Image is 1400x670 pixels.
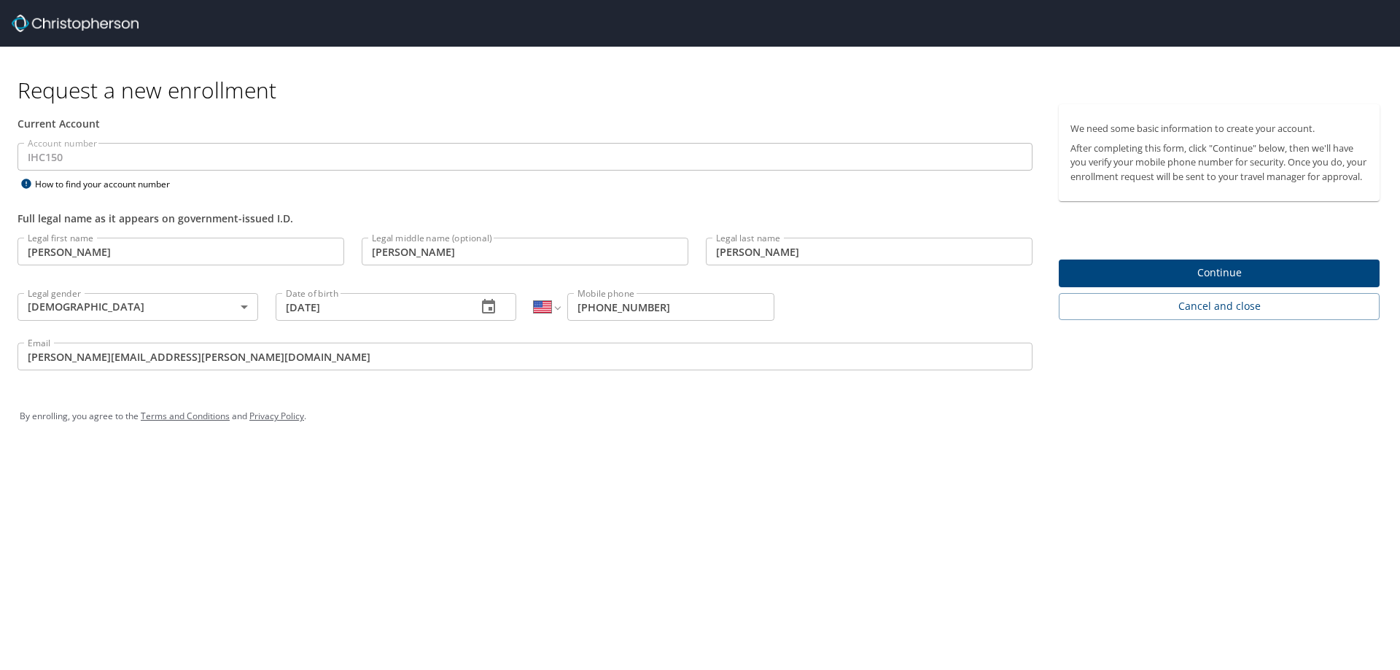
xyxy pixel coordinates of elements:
[1070,297,1368,316] span: Cancel and close
[1070,141,1368,184] p: After completing this form, click "Continue" below, then we'll have you verify your mobile phone ...
[17,211,1032,226] div: Full legal name as it appears on government-issued I.D.
[17,76,1391,104] h1: Request a new enrollment
[276,293,465,321] input: MM/DD/YYYY
[17,293,258,321] div: [DEMOGRAPHIC_DATA]
[1059,260,1380,288] button: Continue
[141,410,230,422] a: Terms and Conditions
[1059,293,1380,320] button: Cancel and close
[17,116,1032,131] div: Current Account
[567,293,774,321] input: Enter phone number
[249,410,304,422] a: Privacy Policy
[12,15,139,32] img: cbt logo
[1070,122,1368,136] p: We need some basic information to create your account.
[1070,264,1368,282] span: Continue
[17,175,200,193] div: How to find your account number
[20,398,1380,435] div: By enrolling, you agree to the and .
